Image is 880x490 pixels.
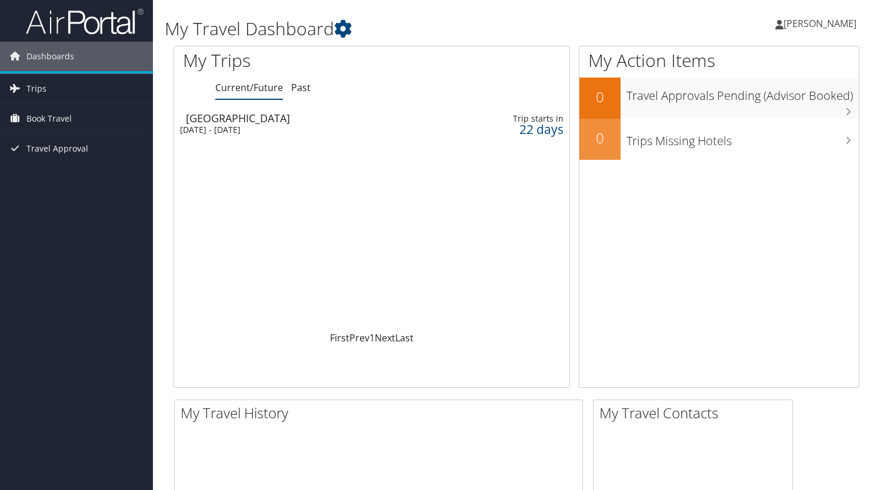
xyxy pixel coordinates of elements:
[183,48,396,73] h1: My Trips
[476,113,564,124] div: Trip starts in
[26,8,144,35] img: airportal-logo.png
[165,16,634,41] h1: My Travel Dashboard
[395,331,414,344] a: Last
[181,403,582,423] h2: My Travel History
[579,119,859,160] a: 0Trips Missing Hotels
[476,124,564,135] div: 22 days
[369,331,375,344] a: 1
[579,128,621,148] h2: 0
[626,127,859,149] h3: Trips Missing Hotels
[186,113,434,123] div: [GEOGRAPHIC_DATA]
[215,81,283,94] a: Current/Future
[784,17,856,30] span: [PERSON_NAME]
[775,6,868,41] a: [PERSON_NAME]
[26,74,46,103] span: Trips
[349,331,369,344] a: Prev
[579,78,859,119] a: 0Travel Approvals Pending (Advisor Booked)
[26,134,88,163] span: Travel Approval
[330,331,349,344] a: First
[180,125,428,135] div: [DATE] - [DATE]
[599,403,792,423] h2: My Travel Contacts
[626,82,859,104] h3: Travel Approvals Pending (Advisor Booked)
[579,48,859,73] h1: My Action Items
[375,331,395,344] a: Next
[26,104,72,133] span: Book Travel
[579,87,621,107] h2: 0
[291,81,311,94] a: Past
[26,42,74,71] span: Dashboards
